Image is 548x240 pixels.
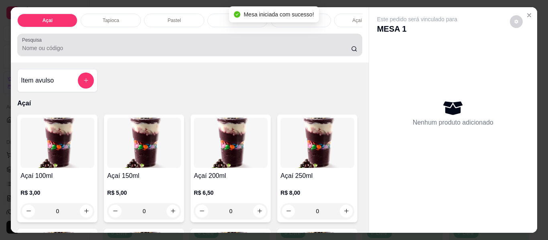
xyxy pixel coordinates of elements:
[377,15,457,23] p: Este pedido será vinculado para
[20,189,94,197] p: R$ 3,00
[194,118,268,168] img: product-image
[352,17,376,24] p: Açaí batido
[168,17,181,24] p: Pastel
[194,189,268,197] p: R$ 6,50
[20,118,94,168] img: product-image
[107,189,181,197] p: R$ 5,00
[103,17,119,24] p: Tapioca
[234,11,240,18] span: check-circle
[280,118,354,168] img: product-image
[244,11,314,18] span: Mesa iniciada com sucesso!
[107,171,181,181] h4: Açaí 150ml
[280,189,354,197] p: R$ 8,00
[194,171,268,181] h4: Açaí 200ml
[377,23,457,34] p: MESA 1
[20,171,94,181] h4: Açaí 100ml
[523,9,536,22] button: Close
[78,73,94,89] button: add-separate-item
[22,44,351,52] input: Pesquisa
[21,76,54,85] h4: Item avulso
[510,15,523,28] button: decrease-product-quantity
[280,171,354,181] h4: Açaí 250ml
[22,36,45,43] label: Pesquisa
[107,118,181,168] img: product-image
[413,118,493,127] p: Nenhum produto adicionado
[17,99,362,108] p: Açaí
[43,17,53,24] p: Açaí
